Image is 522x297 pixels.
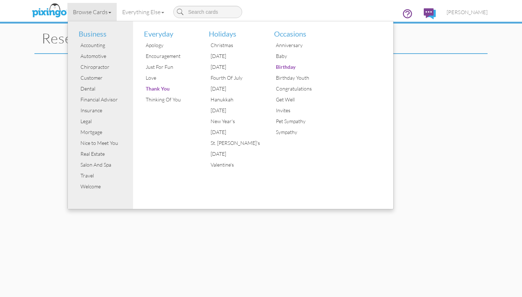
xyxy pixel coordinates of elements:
a: Nice to Meet You [73,138,133,148]
a: Congratulations [269,83,328,94]
div: Legal [79,116,133,127]
a: Financial Advisor [73,94,133,105]
a: Get Well [269,94,328,105]
div: Dental [79,83,133,94]
div: Insurance [79,105,133,116]
div: Baby [274,51,328,62]
a: Valentine's [203,159,263,170]
div: Chiropractor [79,62,133,72]
a: Real Estate [73,148,133,159]
div: Birthday [274,62,328,72]
a: Chiropractor [73,62,133,72]
div: Customer [79,72,133,83]
a: Just For Fun [138,62,198,72]
div: Nice to Meet You [79,138,133,148]
input: Search cards [173,6,242,18]
div: St. [PERSON_NAME]'s [209,138,263,148]
a: [DATE] [203,62,263,72]
div: Salon And Spa [79,159,133,170]
div: Invites [274,105,328,116]
div: [DATE] [209,148,263,159]
div: Thank You [144,83,198,94]
div: Birthday Youth [274,72,328,83]
div: New Year's [209,116,263,127]
div: Real Estate [79,148,133,159]
a: Anniversary [269,40,328,51]
a: Browse Cards [67,3,117,21]
div: [DATE] [209,62,263,72]
div: Fourth Of July [209,72,263,83]
a: Hanukkah [203,94,263,105]
div: Christmas [209,40,263,51]
li: Everyday [138,21,198,40]
div: Get Well [274,94,328,105]
div: Welcome [79,181,133,192]
a: [DATE] [203,105,263,116]
a: Accounting [73,40,133,51]
div: [DATE] [209,51,263,62]
a: Dental [73,83,133,94]
a: Encouragement [138,51,198,62]
div: Hanukkah [209,94,263,105]
a: Legal [73,116,133,127]
a: Pet Sympathy [269,116,328,127]
div: Accounting [79,40,133,51]
div: Pet Sympathy [274,116,328,127]
a: Everything Else [117,3,170,21]
a: Love [138,72,198,83]
a: Apology [138,40,198,51]
a: Invites [269,105,328,116]
div: Financial Advisor [79,94,133,105]
div: [DATE] [209,127,263,138]
li: Occasions [269,21,328,40]
div: Apology [144,40,198,51]
div: Just For Fun [144,62,198,72]
div: Anniversary [274,40,328,51]
div: Automotive [79,51,133,62]
div: Mortgage [79,127,133,138]
div: Love [144,72,198,83]
div: [DATE] [209,83,263,94]
a: New Year's [203,116,263,127]
a: Insurance [73,105,133,116]
a: [PERSON_NAME] [441,3,493,21]
span: [PERSON_NAME] [447,9,488,15]
a: Birthday [269,62,328,72]
div: Sympathy [274,127,328,138]
a: Thinking Of You [138,94,198,105]
div: Encouragement [144,51,198,62]
a: Welcome [73,181,133,192]
a: Christmas [203,40,263,51]
img: pixingo logo [30,2,69,20]
a: [DATE] [203,51,263,62]
a: Thank You [138,83,198,94]
a: [DATE] [203,127,263,138]
a: [DATE] [203,83,263,94]
div: Travel [79,170,133,181]
li: Business [73,21,133,40]
a: Baby [269,51,328,62]
a: [DATE] [203,148,263,159]
div: Thinking Of You [144,94,198,105]
img: comments.svg [424,8,436,19]
a: St. [PERSON_NAME]'s [203,138,263,148]
div: [DATE] [209,105,263,116]
a: Birthday Youth [269,72,328,83]
div: Valentine's [209,159,263,170]
a: Mortgage [73,127,133,138]
a: Fourth Of July [203,72,263,83]
li: Holidays [203,21,263,40]
a: Salon And Spa [73,159,133,170]
a: Sympathy [269,127,328,138]
a: Automotive [73,51,133,62]
div: Congratulations [274,83,328,94]
a: Customer [73,72,133,83]
a: Travel [73,170,133,181]
h1: Reset Password? [42,31,488,46]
